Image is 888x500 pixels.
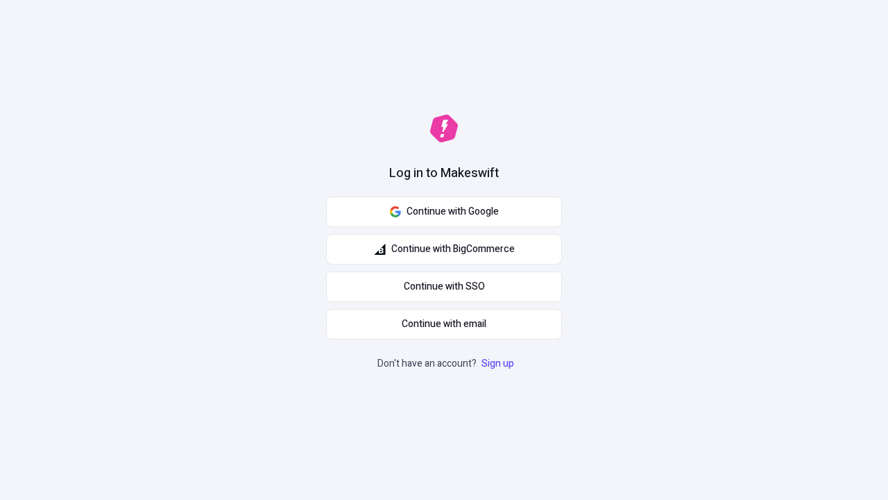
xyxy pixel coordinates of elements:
button: Continue with BigCommerce [326,234,562,265]
span: Continue with email [402,317,486,332]
span: Continue with BigCommerce [391,242,515,257]
button: Continue with email [326,309,562,340]
p: Don't have an account? [377,356,517,372]
a: Sign up [479,356,517,371]
span: Continue with Google [407,204,499,219]
a: Continue with SSO [326,272,562,302]
h1: Log in to Makeswift [389,165,499,183]
button: Continue with Google [326,197,562,227]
